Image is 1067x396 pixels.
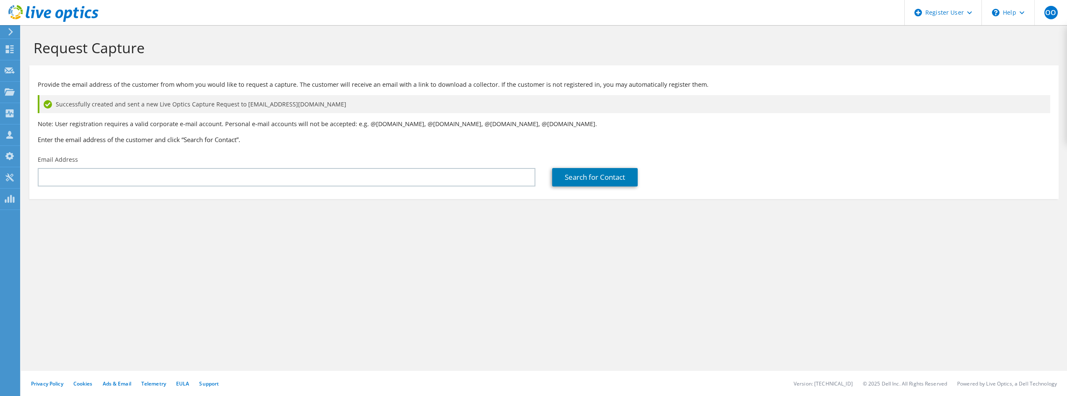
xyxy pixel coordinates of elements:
a: Privacy Policy [31,380,63,387]
p: Provide the email address of the customer from whom you would like to request a capture. The cust... [38,80,1050,89]
span: Successfully created and sent a new Live Optics Capture Request to [EMAIL_ADDRESS][DOMAIN_NAME] [56,100,346,109]
li: Version: [TECHNICAL_ID] [794,380,853,387]
li: Powered by Live Optics, a Dell Technology [957,380,1057,387]
span: OO [1044,6,1058,19]
label: Email Address [38,155,78,164]
a: Telemetry [141,380,166,387]
h3: Enter the email address of the customer and click “Search for Contact”. [38,135,1050,144]
svg: \n [992,9,1000,16]
p: Note: User registration requires a valid corporate e-mail account. Personal e-mail accounts will ... [38,119,1050,129]
a: Ads & Email [103,380,131,387]
h1: Request Capture [34,39,1050,57]
a: Cookies [73,380,93,387]
a: EULA [176,380,189,387]
li: © 2025 Dell Inc. All Rights Reserved [863,380,947,387]
a: Search for Contact [552,168,638,186]
a: Support [199,380,219,387]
